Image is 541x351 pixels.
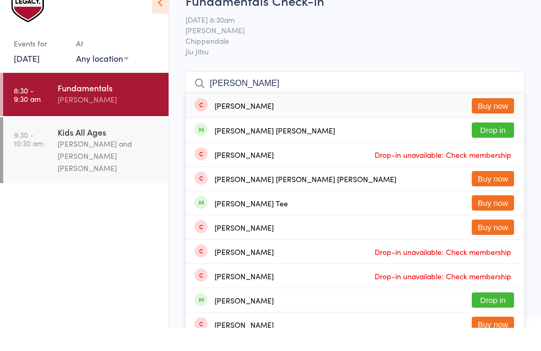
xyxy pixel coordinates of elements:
[185,37,508,48] span: [DATE] 8:30am
[214,125,274,133] div: [PERSON_NAME]
[58,117,160,129] div: [PERSON_NAME]
[472,219,514,234] button: Buy now
[185,48,508,59] span: [PERSON_NAME]
[58,149,160,161] div: Kids All Ages
[372,267,514,283] span: Drop-in unavailable: Check membership
[14,109,41,126] time: 8:30 - 9:30 am
[11,8,48,48] img: Legacy Brazilian Jiu Jitsu
[58,161,160,197] div: [PERSON_NAME] and [PERSON_NAME] [PERSON_NAME]
[472,243,514,258] button: Buy now
[214,319,274,328] div: [PERSON_NAME]
[76,58,128,75] div: At
[14,75,40,87] a: [DATE]
[185,59,508,69] span: Chippendale
[58,105,160,117] div: Fundamentals
[214,222,288,231] div: [PERSON_NAME] Tee
[185,15,525,32] h2: Fundamentals Check-in
[185,94,525,119] input: Search
[185,69,525,80] span: Jiu Jitsu
[214,246,274,255] div: [PERSON_NAME]
[214,295,274,303] div: [PERSON_NAME]
[372,291,514,307] span: Drop-in unavailable: Check membership
[372,170,514,186] span: Drop-in unavailable: Check membership
[14,154,43,170] time: 9:30 - 10:30 am
[3,96,169,139] a: 8:30 -9:30 amFundamentals[PERSON_NAME]
[214,198,396,206] div: [PERSON_NAME] [PERSON_NAME] [PERSON_NAME]
[472,194,514,210] button: Buy now
[14,58,66,75] div: Events for
[472,316,514,331] button: Drop in
[76,75,128,87] div: Any location
[214,149,335,158] div: [PERSON_NAME] [PERSON_NAME]
[214,271,274,279] div: [PERSON_NAME]
[214,174,274,182] div: [PERSON_NAME]
[3,140,169,206] a: 9:30 -10:30 amKids All Ages[PERSON_NAME] and [PERSON_NAME] [PERSON_NAME]
[472,146,514,161] button: Drop in
[472,121,514,137] button: Buy now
